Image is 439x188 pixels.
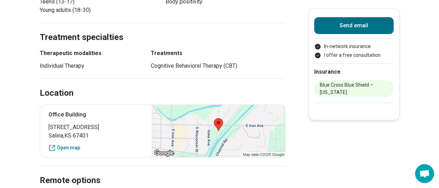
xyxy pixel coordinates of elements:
h3: Therapeutic modalities [40,49,138,58]
li: Individual Therapy [40,62,138,70]
li: Cognitive Behavioral Therapy (CBT) [151,62,286,70]
li: Blue Cross Blue Shield – [US_STATE] [314,80,394,97]
span: Salina , KS 67401 [49,132,144,140]
li: Young adults (18-30) [40,6,160,14]
a: Open map [49,144,144,152]
li: I offer a free consultation [314,52,394,59]
h2: Insurance [314,68,394,76]
span: [STREET_ADDRESS] [49,123,144,132]
h2: Remote options [40,158,286,187]
h2: Treatment specialties [40,15,286,43]
li: In-network insurance [314,43,394,50]
p: Office Building [49,110,144,119]
h3: Treatments [151,49,286,58]
ul: Payment options [314,43,394,59]
h2: Location [40,87,73,99]
div: Open chat [415,164,434,183]
button: Send email [314,17,394,34]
